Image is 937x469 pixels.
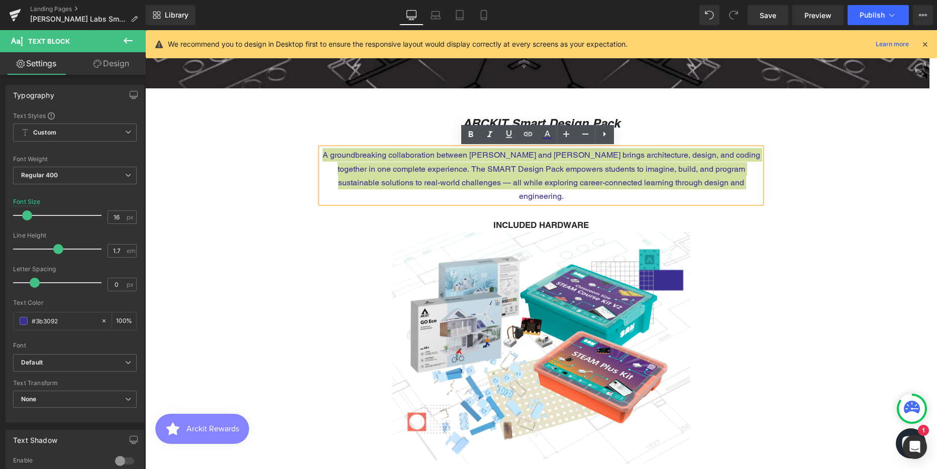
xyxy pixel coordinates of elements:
[848,5,909,25] button: Publish
[32,315,96,326] input: Color
[112,312,136,330] div: %
[10,384,104,414] iframe: Button to open loyalty program pop-up
[723,5,744,25] button: Redo
[804,10,831,21] span: Preview
[13,430,57,444] div: Text Shadow
[699,5,719,25] button: Undo
[13,111,137,120] div: Text Styles
[127,214,135,220] span: px
[21,171,58,179] b: Regular 400
[424,5,448,25] a: Laptop
[127,281,135,288] span: px
[30,5,146,13] a: Landing Pages
[146,5,195,25] a: New Library
[748,398,784,431] inbox-online-store-chat: Shopify online store chat
[13,232,137,239] div: Line Height
[13,456,105,467] div: Enable
[472,5,496,25] a: Mobile
[127,248,135,254] span: em
[13,342,137,349] div: Font
[30,15,127,23] span: [PERSON_NAME] Labs Smart Design Pack
[13,85,54,99] div: Typography
[348,190,444,200] strong: INCLUDED HARDWARE
[165,11,188,20] span: Library
[399,5,424,25] a: Desktop
[168,39,628,50] p: We recommend you to design in Desktop first to ensure the responsive layout would display correct...
[760,10,776,21] span: Save
[33,129,56,137] b: Custom
[13,299,137,306] div: Text Color
[913,5,933,25] button: More
[75,52,148,75] a: Design
[318,86,475,100] i: ARCKIT Smart Design Pack
[21,395,37,403] b: None
[872,38,913,50] a: Learn more
[792,5,844,25] a: Preview
[28,37,70,45] span: Text Block
[13,198,41,205] div: Font Size
[21,359,43,367] i: Default
[13,380,137,387] div: Text Transform
[13,156,137,163] div: Font Weight
[13,266,137,273] div: Letter Spacing
[176,118,616,173] p: A groundbreaking collaboration between [PERSON_NAME] and [PERSON_NAME] brings architecture, desig...
[903,435,927,459] div: Open Intercom Messenger
[860,11,885,19] span: Publish
[448,5,472,25] a: Tablet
